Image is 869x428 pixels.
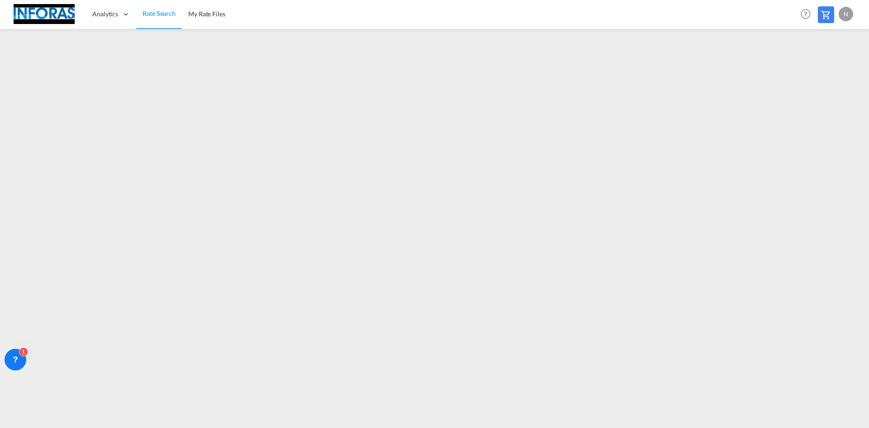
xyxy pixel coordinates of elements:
span: My Rate Files [188,10,225,18]
div: N [839,7,853,21]
span: Rate Search [143,10,176,17]
span: Help [798,6,813,22]
span: Analytics [92,10,118,19]
div: Help [798,6,818,23]
img: eff75c7098ee11eeb65dd1c63e392380.jpg [14,4,75,24]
